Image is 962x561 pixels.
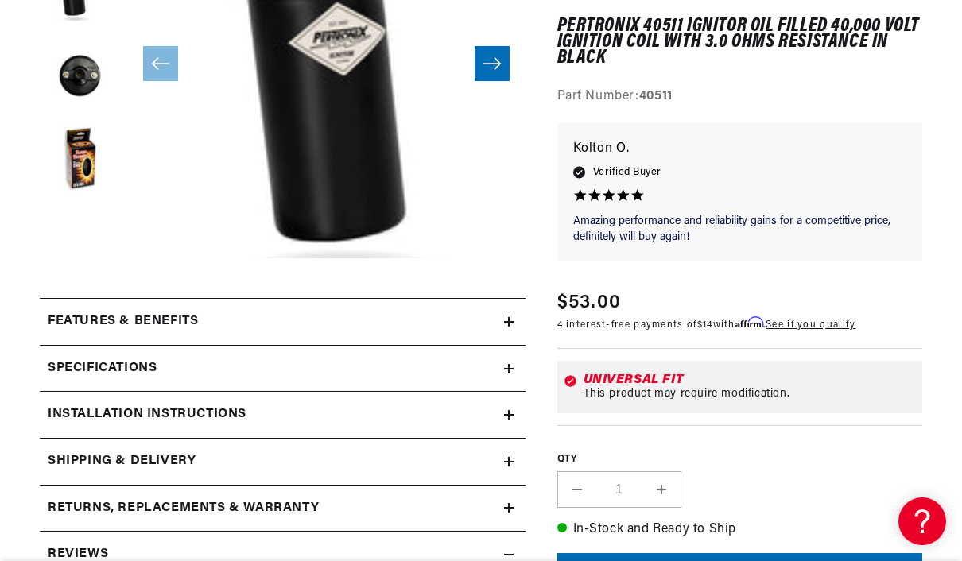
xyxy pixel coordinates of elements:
[584,373,917,386] div: Universal Fit
[766,321,855,331] a: See if you qualify - Learn more about Affirm Financing (opens in modal)
[48,451,196,472] h2: Shipping & Delivery
[48,404,246,425] h2: Installation instructions
[557,18,923,67] h1: PerTronix 40511 Ignitor Oil Filled 40,000 Volt Ignition Coil with 3.0 Ohms Resistance in Black
[48,498,319,519] h2: Returns, Replacements & Warranty
[593,164,661,181] span: Verified Buyer
[40,36,119,115] button: Load image 3 in gallery view
[40,299,526,345] summary: Features & Benefits
[557,520,923,540] p: In-Stock and Ready to Ship
[557,453,923,466] label: QTY
[557,318,856,333] p: 4 interest-free payments of with .
[40,123,119,203] button: Load image 4 in gallery view
[697,321,713,331] span: $14
[557,87,923,107] div: Part Number:
[573,139,907,161] p: Kolton O.
[143,46,178,81] button: Slide left
[40,486,526,532] summary: Returns, Replacements & Warranty
[584,388,917,400] div: This product may require modification.
[573,214,907,245] p: Amazing performance and reliability gains for a competitive price, definitely will buy again!
[475,46,510,81] button: Slide right
[40,439,526,485] summary: Shipping & Delivery
[40,346,526,392] summary: Specifications
[735,317,763,329] span: Affirm
[40,392,526,438] summary: Installation instructions
[557,289,622,318] span: $53.00
[48,358,157,379] h2: Specifications
[639,90,673,103] strong: 40511
[48,311,198,332] h2: Features & Benefits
